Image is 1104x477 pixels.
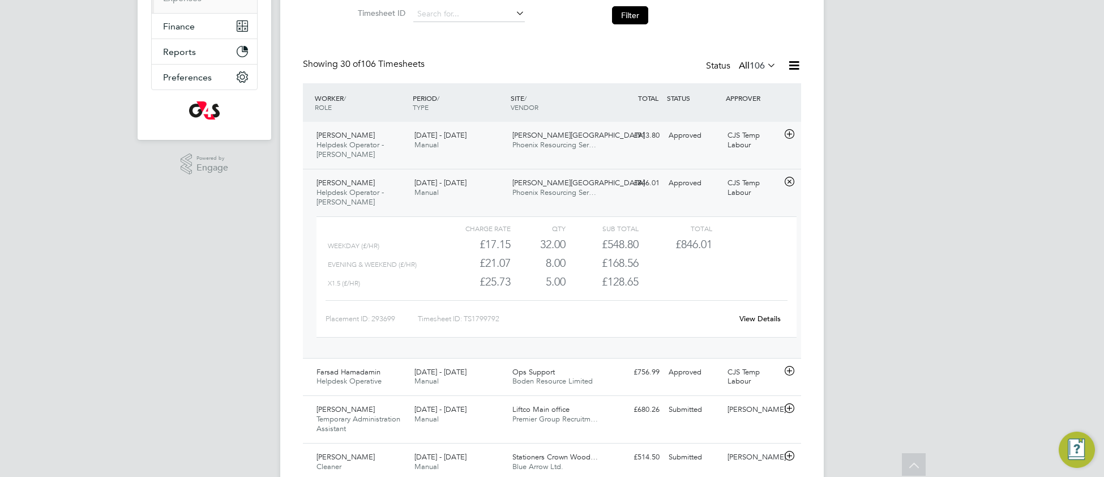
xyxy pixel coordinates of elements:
span: [DATE] - [DATE] [414,367,467,377]
div: £25.73 [438,272,511,291]
button: Finance [152,14,257,39]
div: £128.65 [566,272,639,291]
div: £846.01 [605,174,664,193]
div: Status [706,58,778,74]
div: £21.07 [438,254,511,272]
div: STATUS [664,88,723,108]
div: [PERSON_NAME] [723,448,782,467]
label: Timesheet ID [354,8,405,18]
span: [PERSON_NAME][GEOGRAPHIC_DATA] [512,178,645,188]
span: Phoenix Resourcing Ser… [512,140,596,150]
span: Helpdesk Operative [316,376,382,386]
button: Engage Resource Center [1059,432,1095,468]
span: Manual [414,414,439,424]
div: £17.15 [438,235,511,254]
div: WORKER [312,88,410,117]
span: [DATE] - [DATE] [414,130,467,140]
span: Premier Group Recruitm… [512,414,598,424]
span: Phoenix Resourcing Ser… [512,188,596,197]
span: [PERSON_NAME][GEOGRAPHIC_DATA] [512,130,645,140]
div: CJS Temp Labour [723,126,782,155]
div: Sub Total [566,222,639,235]
span: Helpdesk Operator - [PERSON_NAME] [316,140,384,159]
div: Approved [664,363,723,382]
label: All [739,60,776,71]
span: 30 of [340,58,361,70]
div: CJS Temp Labour [723,363,782,391]
div: £680.26 [605,401,664,419]
span: ROLE [315,103,332,112]
div: Showing [303,58,427,70]
span: x1.5 (£/HR) [328,279,360,287]
span: [DATE] - [DATE] [414,404,467,414]
span: Finance [163,21,195,32]
span: Blue Arrow Ltd. [512,462,563,471]
div: Total [639,222,712,235]
div: Charge rate [438,222,511,235]
span: [PERSON_NAME] [316,452,375,462]
span: Boden Resource Limited [512,376,593,386]
button: Reports [152,39,257,64]
div: 5.00 [511,272,566,291]
div: Approved [664,174,723,193]
span: / [524,93,527,103]
div: QTY [511,222,566,235]
div: 8.00 [511,254,566,272]
span: Powered by [196,154,228,163]
div: CJS Temp Labour [723,174,782,202]
div: 32.00 [511,235,566,254]
span: 106 [750,60,765,71]
span: Reports [163,46,196,57]
input: Search for... [413,6,525,22]
span: [PERSON_NAME] [316,404,375,414]
span: TYPE [413,103,429,112]
span: [DATE] - [DATE] [414,178,467,188]
span: Stationers Crown Wood… [512,452,598,462]
div: APPROVER [723,88,782,108]
div: £756.99 [605,363,664,382]
div: £548.80 [566,235,639,254]
span: / [344,93,346,103]
span: Cleaner [316,462,341,471]
div: SITE [508,88,606,117]
span: VENDOR [511,103,538,112]
a: Powered byEngage [181,154,229,175]
span: Temporary Administration Assistant [316,414,400,433]
div: Placement ID: 293699 [326,310,418,328]
div: £514.50 [605,448,664,467]
div: Submitted [664,401,723,419]
span: Preferences [163,72,212,83]
div: Approved [664,126,723,145]
span: £846.01 [675,237,712,251]
div: Submitted [664,448,723,467]
button: Filter [612,6,648,24]
span: [PERSON_NAME] [316,178,375,188]
span: Liftco Main office [512,404,570,414]
span: TOTAL [638,93,658,103]
span: Manual [414,462,439,471]
span: 106 Timesheets [340,58,425,70]
span: Engage [196,163,228,173]
div: [PERSON_NAME] [723,401,782,419]
div: £913.80 [605,126,664,145]
span: Farsad Hamadamin [316,367,380,377]
span: Evening & Weekend (£/HR) [328,261,417,269]
span: [DATE] - [DATE] [414,452,467,462]
span: / [437,93,439,103]
span: Manual [414,140,439,150]
a: View Details [739,314,781,323]
span: Ops Support [512,367,555,377]
div: Timesheet ID: TS1799792 [418,310,732,328]
span: Manual [414,188,439,197]
span: Weekday (£/HR) [328,242,379,250]
button: Preferences [152,65,257,90]
img: g4s-logo-retina.png [189,101,220,120]
span: Helpdesk Operator - [PERSON_NAME] [316,188,384,207]
div: £168.56 [566,254,639,272]
span: [PERSON_NAME] [316,130,375,140]
a: Go to home page [151,101,258,120]
span: Manual [414,376,439,386]
div: PERIOD [410,88,508,117]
